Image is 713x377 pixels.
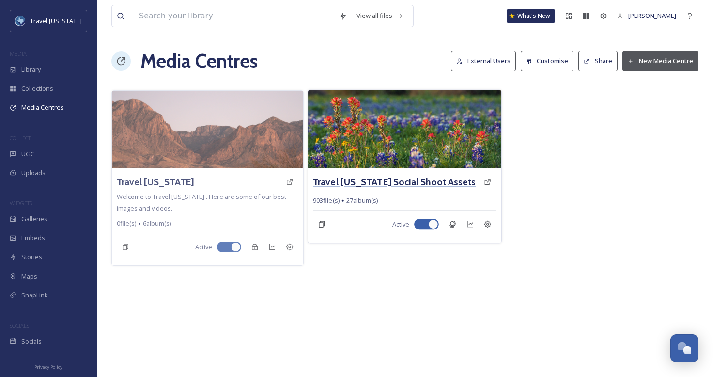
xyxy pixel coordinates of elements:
button: External Users [451,51,516,71]
a: [PERSON_NAME] [612,6,681,25]
span: 903 file(s) [313,196,340,205]
input: Search your library [134,5,334,27]
span: Maps [21,272,37,281]
img: loik-marras-QPH1r-eIbto-unsplash.jpg [112,91,303,168]
span: 0 file(s) [117,219,136,228]
span: Welcome to Travel [US_STATE] . Here are some of our best images and videos. [117,192,286,213]
span: WIDGETS [10,199,32,207]
span: Galleries [21,214,47,224]
span: Active [195,243,212,252]
span: [PERSON_NAME] [628,11,676,20]
button: Customise [521,51,574,71]
a: Travel [US_STATE] Social Shoot Assets [313,175,476,189]
a: External Users [451,51,521,71]
span: Stories [21,252,42,262]
span: Active [392,220,409,229]
img: images%20%281%29.jpeg [15,16,25,26]
span: Privacy Policy [34,364,62,370]
span: SOCIALS [10,322,29,329]
span: Media Centres [21,103,64,112]
a: Travel [US_STATE] [117,175,194,189]
button: Open Chat [670,334,698,362]
span: Collections [21,84,53,93]
span: Library [21,65,41,74]
span: Uploads [21,168,46,178]
span: 27 album(s) [346,196,378,205]
span: 6 album(s) [143,219,171,228]
button: Share [578,51,618,71]
span: Travel [US_STATE] [30,16,82,25]
a: What's New [507,9,555,23]
span: COLLECT [10,134,31,142]
a: Customise [521,51,579,71]
span: SnapLink [21,291,48,300]
span: Embeds [21,233,45,243]
span: Socials [21,337,42,346]
a: Privacy Policy [34,361,62,372]
span: UGC [21,149,34,159]
button: New Media Centre [622,51,698,71]
a: View all files [352,6,408,25]
span: MEDIA [10,50,27,57]
img: 1kRyQjr9B1dNB9EqP1kRJxV1gk_6Dr8bk.jpg [308,90,501,168]
h1: Media Centres [140,47,258,76]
